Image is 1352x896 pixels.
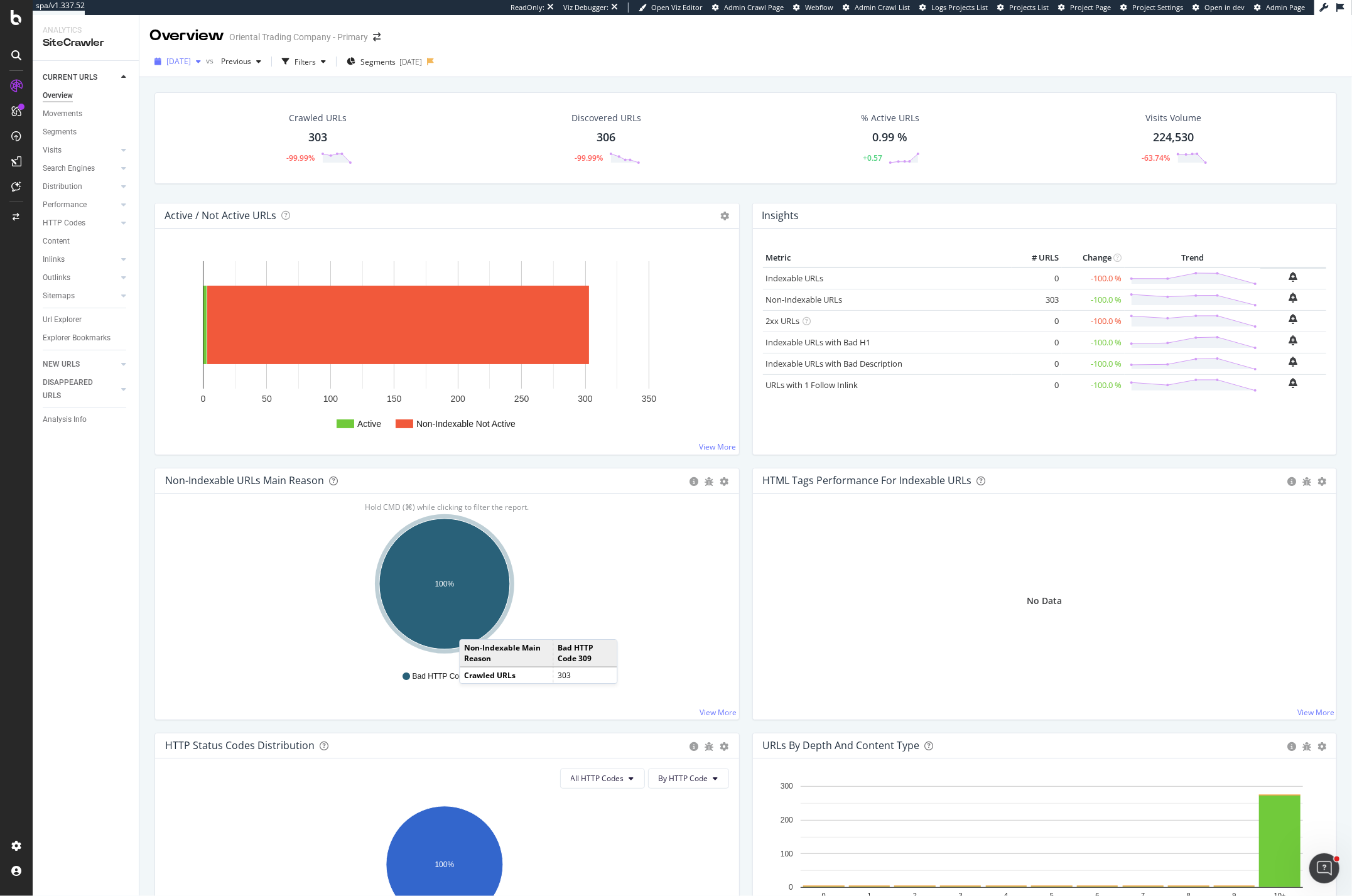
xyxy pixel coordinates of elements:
[1062,289,1125,310] td: -100.0 %
[1289,293,1298,303] div: bell-plus
[721,212,730,220] i: Options
[43,217,85,230] div: HTTP Codes
[43,271,70,284] div: Outlinks
[43,235,130,248] a: Content
[931,3,988,12] span: Logs Projects List
[1125,249,1260,267] th: Trend
[206,55,216,66] span: vs
[43,413,87,426] div: Analysis Info
[43,332,111,345] div: Explorer Bookmarks
[373,33,381,41] div: arrow-right-arrow-left
[1062,310,1125,332] td: -100.0 %
[43,253,65,266] div: Inlinks
[553,640,617,667] td: Bad HTTP Code 309
[1062,249,1125,267] th: Change
[578,394,593,404] text: 300
[165,249,723,445] svg: A chart.
[360,57,396,67] span: Segments
[43,358,80,371] div: NEW URLS
[1153,129,1194,146] div: 224,530
[323,394,338,404] text: 100
[1058,3,1111,13] a: Project Page
[705,477,714,486] div: bug
[1204,3,1245,12] span: Open in dev
[43,313,130,327] a: Url Explorer
[399,57,422,67] div: [DATE]
[1027,595,1062,607] div: No Data
[1289,314,1298,324] div: bell-plus
[43,289,75,303] div: Sitemaps
[1012,353,1062,374] td: 0
[43,107,82,121] div: Movements
[416,419,516,429] text: Non-Indexable Not Active
[1309,853,1339,883] iframe: Intercom live chat
[1012,332,1062,353] td: 0
[43,126,77,139] div: Segments
[308,129,327,146] div: 303
[262,394,272,404] text: 50
[1289,272,1298,282] div: bell-plus
[651,3,703,12] span: Open Viz Editor
[597,129,615,146] div: 306
[460,667,553,683] td: Crawled URLs
[1297,707,1334,718] a: View More
[1012,267,1062,289] td: 0
[763,739,920,752] div: URLs by Depth and Content Type
[43,198,87,212] div: Performance
[793,3,833,13] a: Webflow
[762,207,799,224] h4: Insights
[571,773,624,784] span: All HTTP Codes
[43,253,117,266] a: Inlinks
[43,25,129,36] div: Analytics
[43,376,106,402] div: DISAPPEARED URLS
[1009,3,1049,12] span: Projects List
[460,640,553,667] td: Non-Indexable Main Reason
[511,3,544,13] div: ReadOnly:
[43,217,117,230] a: HTTP Codes
[1062,374,1125,396] td: -100.0 %
[295,57,316,67] div: Filters
[165,514,723,659] svg: A chart.
[789,883,793,892] text: 0
[919,3,988,13] a: Logs Projects List
[357,419,381,429] text: Active
[563,3,608,13] div: Viz Debugger:
[435,580,455,588] text: 100%
[43,332,130,345] a: Explorer Bookmarks
[763,474,972,487] div: HTML Tags Performance for Indexable URLs
[451,394,466,404] text: 200
[648,769,729,789] button: By HTTP Code
[690,477,699,486] div: circle-info
[43,36,129,50] div: SiteCrawler
[43,162,117,175] a: Search Engines
[843,3,910,13] a: Admin Crawl List
[1012,310,1062,332] td: 0
[1289,335,1298,345] div: bell-plus
[1287,477,1296,486] div: circle-info
[289,112,347,124] div: Crawled URLs
[571,112,641,124] div: Discovered URLs
[1145,112,1201,124] div: Visits Volume
[780,816,792,824] text: 200
[43,89,73,102] div: Overview
[43,144,117,157] a: Visits
[1289,378,1298,388] div: bell-plus
[1062,353,1125,374] td: -100.0 %
[1012,289,1062,310] td: 303
[43,235,70,248] div: Content
[1317,742,1326,751] div: gear
[575,153,603,163] div: -99.99%
[43,180,82,193] div: Distribution
[700,707,737,718] a: View More
[43,180,117,193] a: Distribution
[1287,742,1296,751] div: circle-info
[560,769,645,789] button: All HTTP Codes
[763,249,1012,267] th: Metric
[720,477,729,486] div: gear
[165,207,276,224] h4: Active / Not Active URLs
[1062,332,1125,353] td: -100.0 %
[387,394,402,404] text: 150
[766,379,858,391] a: URLs with 1 Follow Inlink
[766,337,871,348] a: Indexable URLs with Bad H1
